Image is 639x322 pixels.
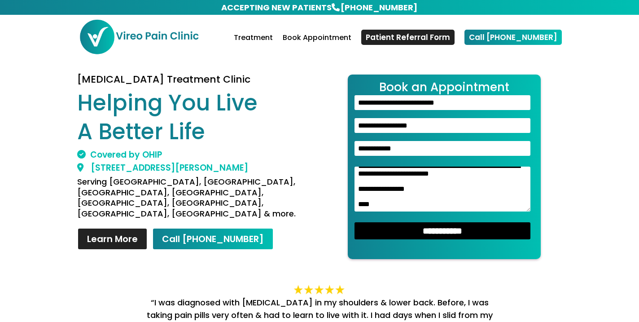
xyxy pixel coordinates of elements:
a: [STREET_ADDRESS][PERSON_NAME] [77,162,248,174]
form: Contact form [348,75,541,259]
a: Patient Referral Form [361,30,455,45]
a: Book Appointment [283,35,351,56]
a: Treatment [234,35,273,56]
img: Vireo Pain Clinic [79,19,199,55]
h2: Book an Appointment [355,81,534,95]
img: 5_star-final [293,284,346,296]
a: Call [PHONE_NUMBER] [464,30,562,45]
a: [PHONE_NUMBER] [340,1,418,14]
a: Call [PHONE_NUMBER] [152,228,274,250]
h2: Covered by OHIP [77,150,312,163]
h4: Serving [GEOGRAPHIC_DATA], [GEOGRAPHIC_DATA], [GEOGRAPHIC_DATA], [GEOGRAPHIC_DATA], [GEOGRAPHIC_D... [77,176,312,223]
a: Learn More [77,228,148,250]
h1: Helping You Live A Better Life [77,89,312,150]
h3: [MEDICAL_DATA] Treatment Clinic [77,75,312,89]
